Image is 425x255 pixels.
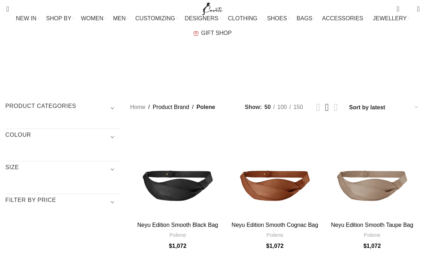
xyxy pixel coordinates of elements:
[393,2,403,16] a: 0
[5,196,119,208] h3: Filter by price
[322,15,363,22] span: ACCESSORIES
[46,11,74,26] a: SHOP BY
[135,11,178,26] a: CUSTOMIZING
[113,11,128,26] a: MEN
[201,5,225,11] a: Site logo
[201,30,232,36] span: GIFT SHOP
[130,123,225,218] a: Neyu Edition Smooth Black Bag
[227,123,323,218] a: Neyu Edition Smooth Cognac Bag
[266,243,284,249] bdi: 1,072
[113,15,126,22] span: MEN
[16,15,37,22] span: NEW IN
[185,11,221,26] a: DESIGNERS
[137,222,218,228] a: Neyu Edition Smooth Black Bag
[297,15,312,22] span: BAGS
[364,231,380,239] a: Polene
[169,231,186,239] a: Polene
[322,11,366,26] a: ACCESSORIES
[46,15,71,22] span: SHOP BY
[297,11,315,26] a: BAGS
[5,102,119,114] h3: Product categories
[266,231,283,239] a: Polene
[5,131,119,143] h3: COLOUR
[135,15,175,22] span: CUSTOMIZING
[266,243,270,249] span: $
[5,163,119,176] h3: SIZE
[363,243,381,249] bdi: 1,072
[373,15,407,22] span: JEWELLERY
[2,2,9,16] a: Search
[267,15,287,22] span: SHOES
[81,11,106,26] a: WOMEN
[267,11,290,26] a: SHOES
[2,11,423,40] div: Main navigation
[228,15,257,22] span: CLOTHING
[397,4,403,9] span: 0
[405,2,412,16] div: My Wishlist
[81,15,103,22] span: WOMEN
[169,243,186,249] bdi: 1,072
[169,243,172,249] span: $
[373,11,409,26] a: JEWELLERY
[324,123,420,218] a: Neyu Edition Smooth Taupe Bag
[228,11,260,26] a: CLOTHING
[193,31,199,36] img: GiftBag
[193,26,232,40] a: GIFT SHOP
[406,7,411,12] span: 0
[331,222,413,228] a: Neyu Edition Smooth Taupe Bag
[16,11,39,26] a: NEW IN
[185,15,218,22] span: DESIGNERS
[363,243,367,249] span: $
[232,222,318,228] a: Neyu Edition Smooth Cognac Bag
